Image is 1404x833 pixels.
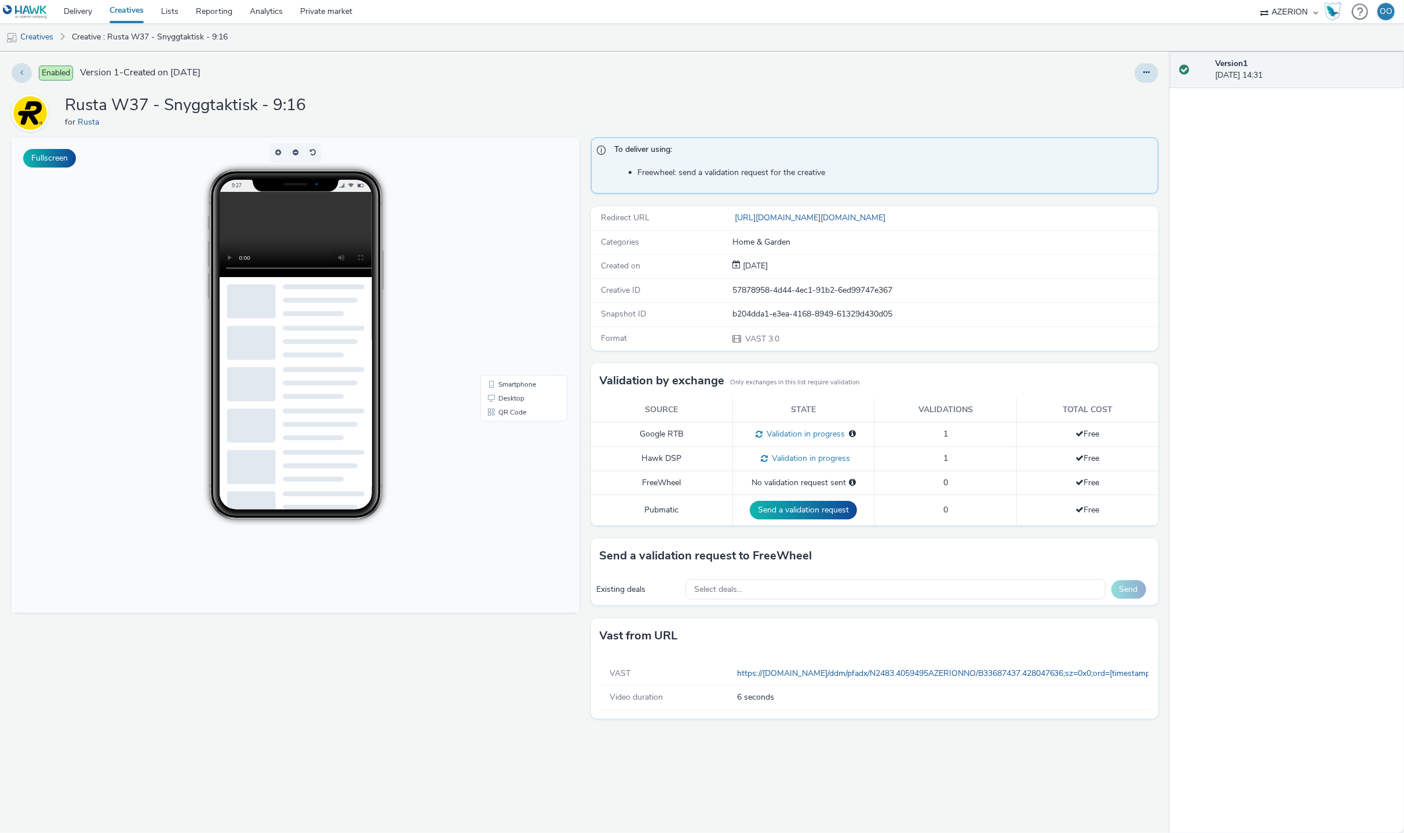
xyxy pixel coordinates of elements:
td: Hawk DSP [591,446,733,471]
span: [DATE] [741,260,768,271]
span: Select deals... [695,585,743,595]
span: 6 seconds [737,692,1146,703]
h3: Send a validation request to FreeWheel [600,547,812,565]
span: Validation in progress [763,428,845,439]
td: Google RTB [591,422,733,446]
div: [DATE] 14:31 [1215,58,1395,82]
strong: Version 1 [1215,58,1248,69]
img: mobile [6,32,17,43]
span: Smartphone [487,243,524,250]
div: No validation request sent [739,477,869,489]
span: 1 [943,428,948,439]
li: Smartphone [471,240,553,254]
a: [URL][DOMAIN_NAME][DOMAIN_NAME] [732,212,890,223]
span: Free [1075,428,1099,439]
img: undefined Logo [3,5,48,19]
span: 1 [943,453,948,464]
span: Categories [601,237,640,248]
span: 9:27 [220,45,230,51]
div: OO [1380,3,1392,20]
span: Desktop [487,257,513,264]
span: VAST 3.0 [744,333,779,344]
button: Fullscreen [23,149,76,168]
a: Rusta [12,107,53,118]
li: QR Code [471,268,553,282]
div: 57878958-4d44-4ec1-91b2-6ed99747e367 [732,285,1157,296]
li: Freewheel: send a validation request for the creative [638,167,1153,179]
span: Version 1 - Created on [DATE] [80,66,200,79]
span: To deliver using: [615,144,1147,159]
span: Created on [601,260,641,271]
span: VAST [610,668,631,679]
small: Only exchanges in this list require validation [731,378,860,387]
span: Video duration [610,692,663,703]
button: Send a validation request [750,501,857,519]
th: Validations [874,398,1016,422]
li: Desktop [471,254,553,268]
span: Creative ID [601,285,641,296]
th: Source [591,398,733,422]
a: Creative : Rusta W37 - Snyggtaktisk - 9:16 [66,23,234,51]
span: 0 [943,504,948,515]
th: Total cost [1016,398,1158,422]
td: Pubmatic [591,494,733,525]
div: Please select a deal below and click on Send to send a validation request to FreeWheel. [849,477,856,489]
a: Hawk Academy [1324,2,1346,21]
div: b204dda1-e3ea-4168-8949-61329d430d05 [732,308,1157,320]
th: State [732,398,874,422]
span: Enabled [39,66,73,81]
span: QR Code [487,271,515,278]
span: Free [1075,453,1099,464]
img: Hawk Academy [1324,2,1341,21]
span: Validation in progress [768,453,850,464]
span: Free [1075,477,1099,488]
span: 0 [943,477,948,488]
span: Free [1075,504,1099,515]
h1: Rusta W37 - Snyggtaktisk - 9:16 [65,94,306,117]
div: Existing deals [597,584,680,595]
div: Creation 04 September 2025, 14:31 [741,260,768,272]
span: Redirect URL [601,212,650,223]
td: FreeWheel [591,471,733,494]
h3: Validation by exchange [600,372,725,390]
span: Format [601,333,628,344]
span: for [65,117,78,128]
div: Home & Garden [732,237,1157,248]
a: Rusta [78,117,104,128]
img: Rusta [13,96,47,130]
button: Send [1111,580,1146,599]
span: Snapshot ID [601,308,647,319]
h3: Vast from URL [600,627,678,645]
